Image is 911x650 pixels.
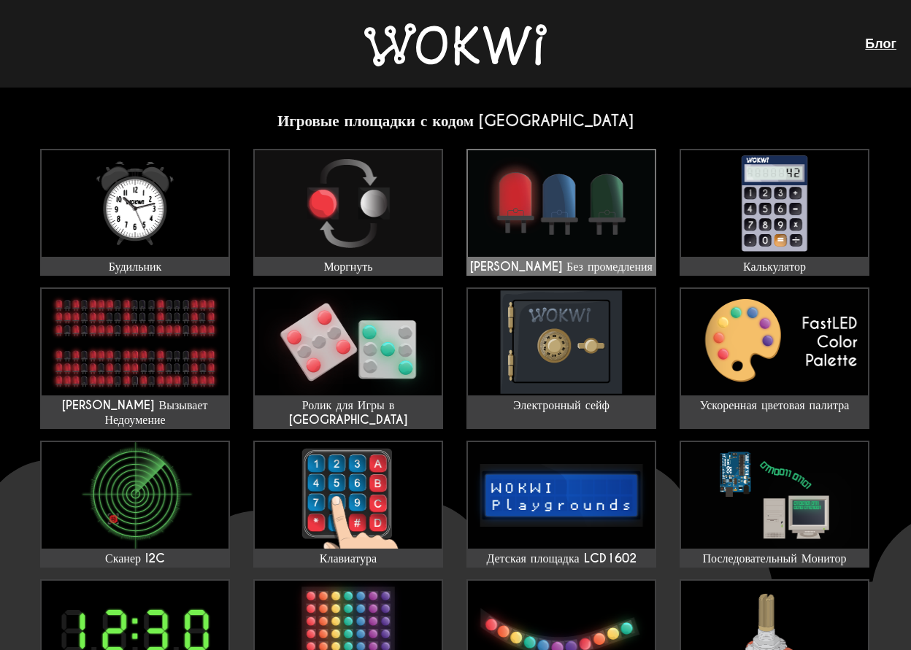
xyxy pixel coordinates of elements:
img: Будильник [42,150,228,257]
img: Последовательный Монитор [681,442,868,549]
div: Калькулятор [681,260,868,274]
a: Ролик для Игры в [GEOGRAPHIC_DATA] [253,287,443,429]
div: Будильник [42,260,228,274]
div: Моргнуть [255,260,442,274]
a: Последовательный Монитор [680,441,869,568]
div: Электронный сейф [468,398,655,413]
a: Блог [865,36,896,51]
div: [PERSON_NAME] Вызывает Недоумение [42,398,228,427]
a: Сканер I2C [40,441,230,568]
img: Ускоренная цветовая палитра [681,289,868,395]
img: Клавиатура [255,442,442,549]
div: Ускоренная цветовая палитра [681,398,868,413]
a: [PERSON_NAME] Без промедления [466,149,656,276]
div: Сканер I2C [42,552,228,566]
img: Мигайте Без промедления [468,150,655,257]
div: [PERSON_NAME] Без промедления [468,260,655,274]
a: Калькулятор [680,149,869,276]
img: Вокви [364,23,547,66]
img: Моргнуть [255,150,442,257]
a: [PERSON_NAME] Вызывает Недоумение [40,287,230,429]
a: Электронный сейф [466,287,656,429]
a: Клавиатура [253,441,443,568]
div: Детская площадка LCD1602 [468,552,655,566]
a: Будильник [40,149,230,276]
a: Моргнуть [253,149,443,276]
a: Детская площадка LCD1602 [466,441,656,568]
img: Сканер I2C [42,442,228,549]
img: Ролик для Игры в Кости [255,289,442,395]
img: Чарли Вызывает Недоумение [42,289,228,395]
div: Ролик для Игры в [GEOGRAPHIC_DATA] [255,398,442,427]
h2: Игровые площадки с кодом [GEOGRAPHIC_DATA] [28,111,883,131]
div: Последовательный Монитор [681,552,868,566]
a: Ускоренная цветовая палитра [680,287,869,429]
img: Электронный сейф [468,289,655,395]
img: Калькулятор [681,150,868,257]
div: Клавиатура [255,552,442,566]
img: Детская площадка LCD1602 [468,442,655,549]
